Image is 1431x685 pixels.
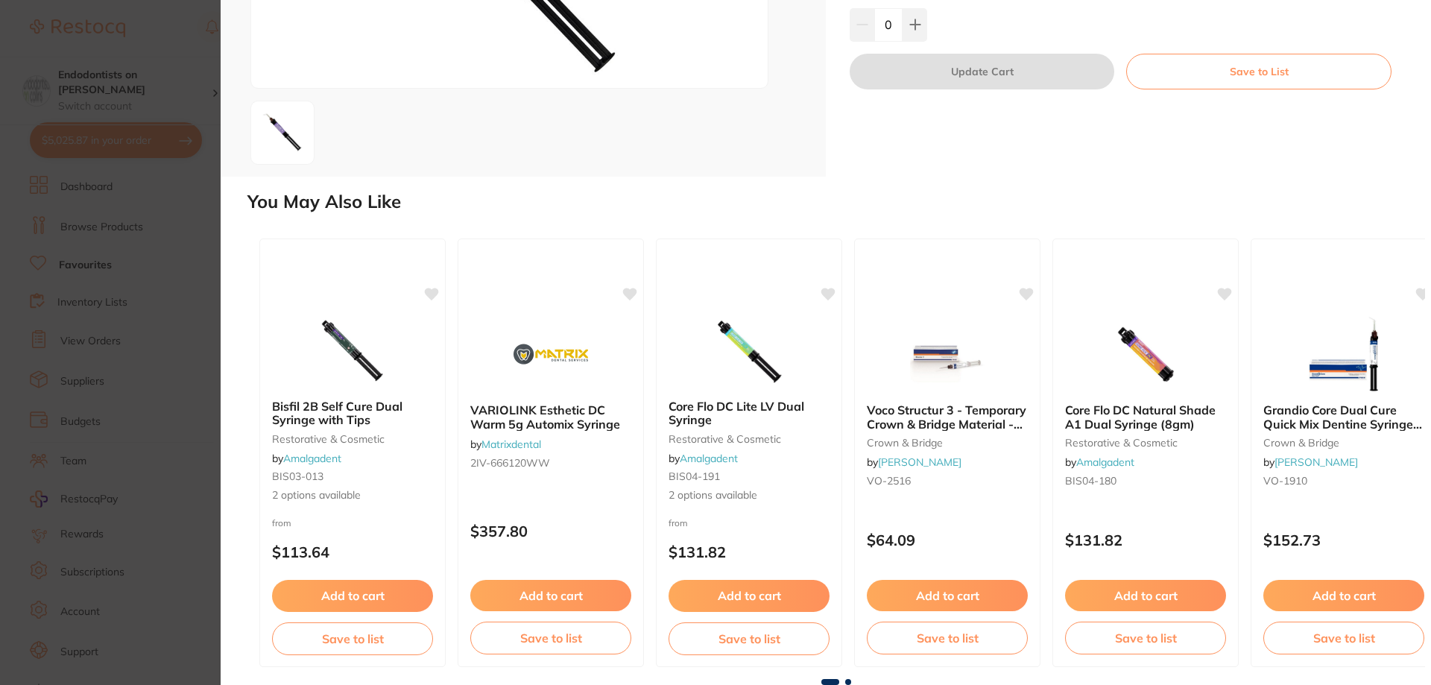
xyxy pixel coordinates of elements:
button: Add to cart [272,580,433,611]
small: BIS03-013 [272,470,433,482]
span: 2 options available [669,488,830,503]
small: crown & bridge [867,437,1028,449]
img: Core Flo DC Lite LV Dual Syringe [701,313,797,388]
small: 2IV-666120WW [470,457,631,469]
span: 2 options available [272,488,433,503]
b: Grandio Core Dual Cure Quick Mix Dentine Syringe 10g [1263,403,1424,431]
span: by [1263,455,1358,469]
b: Core Flo DC Natural Shade A1 Dual Syringe (8gm) [1065,403,1226,431]
span: from [272,517,291,528]
button: Save to list [470,622,631,654]
a: Amalgadent [1076,455,1134,469]
a: [PERSON_NAME] [1274,455,1358,469]
small: BIS04-180 [1065,475,1226,487]
b: Voco Structur 3 - Temporary Crown & Bridge Material - A2 - 5ml QuickMix Syringe and Mixing Tips [867,403,1028,431]
small: crown & bridge [1263,437,1424,449]
a: Matrixdental [481,438,541,451]
img: Voco Structur 3 - Temporary Crown & Bridge Material - A2 - 5ml QuickMix Syringe and Mixing Tips [899,317,996,391]
h2: You May Also Like [247,192,1425,212]
img: Bisfil 2B Self Cure Dual Syringe with Tips [304,313,401,388]
button: Add to cart [470,580,631,611]
small: VO-1910 [1263,475,1424,487]
p: $131.82 [669,543,830,561]
button: Add to cart [1065,580,1226,611]
button: Add to cart [669,580,830,611]
span: by [867,455,961,469]
button: Add to cart [1263,580,1424,611]
b: VARIOLINK Esthetic DC Warm 5g Automix Syringe [470,403,631,431]
b: Bisfil 2B Self Cure Dual Syringe with Tips [272,400,433,427]
span: by [1065,455,1134,469]
button: Save to list [669,622,830,655]
span: from [669,517,688,528]
button: Save to list [1065,622,1226,654]
img: VARIOLINK Esthetic DC Warm 5g Automix Syringe [502,317,599,391]
button: Save to list [1263,622,1424,654]
small: VO-2516 [867,475,1028,487]
button: Save to List [1126,54,1391,89]
small: restorative & cosmetic [1065,437,1226,449]
span: by [669,452,738,465]
span: by [272,452,341,465]
p: $357.80 [470,523,631,540]
a: Amalgadent [680,452,738,465]
button: Save to list [867,622,1028,654]
img: Core Flo DC Natural Shade A1 Dual Syringe (8gm) [1097,317,1194,391]
p: $152.73 [1263,531,1424,549]
p: $131.82 [1065,531,1226,549]
button: Save to list [272,622,433,655]
span: by [470,438,541,451]
img: Grandio Core Dual Cure Quick Mix Dentine Syringe 10g [1295,317,1392,391]
p: $113.64 [272,543,433,561]
a: Amalgadent [283,452,341,465]
small: restorative & cosmetic [669,433,830,445]
button: Update Cart [850,54,1114,89]
a: [PERSON_NAME] [878,455,961,469]
p: $64.09 [867,531,1028,549]
button: Add to cart [867,580,1028,611]
img: MDMwMDItanBn [256,106,309,160]
small: restorative & cosmetic [272,433,433,445]
b: Core Flo DC Lite LV Dual Syringe [669,400,830,427]
small: BIS04-191 [669,470,830,482]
